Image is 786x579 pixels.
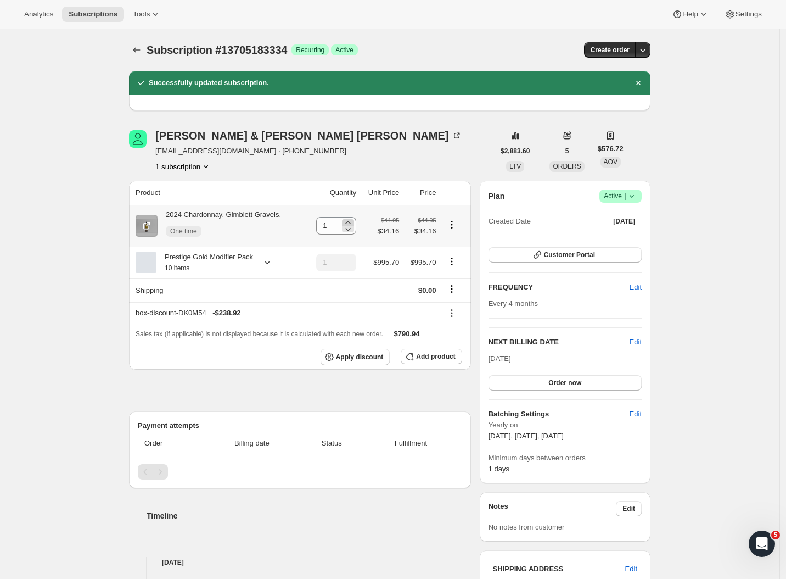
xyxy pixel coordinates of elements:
button: Settings [718,7,768,22]
button: Edit [630,337,642,348]
span: $34.16 [377,226,399,237]
span: Status [304,438,360,449]
span: Help [683,10,698,19]
span: ORDERS [553,163,581,170]
th: Price [402,181,439,205]
h2: Successfully updated subscription. [149,77,269,88]
span: $0.00 [418,286,436,294]
th: Order [138,431,204,455]
button: Shipping actions [443,283,461,295]
span: Add product [416,352,455,361]
button: Dismiss notification [631,75,646,91]
span: Settings [736,10,762,19]
h2: Timeline [147,510,471,521]
span: Edit [630,409,642,420]
span: $995.70 [373,258,399,266]
span: One time [170,227,197,236]
span: - $238.92 [212,308,240,319]
span: $2,883.60 [501,147,530,155]
span: Tools [133,10,150,19]
span: Subscriptions [69,10,117,19]
h2: Payment attempts [138,420,462,431]
span: Edit [630,282,642,293]
button: Edit [623,405,648,423]
button: Product actions [443,255,461,268]
div: box-discount-DK0M54 [136,308,436,319]
small: 10 items [165,264,189,272]
span: Linda & Dave Burnett [129,130,147,148]
span: 5 [565,147,569,155]
button: Product actions [155,161,211,172]
button: Order now [489,375,642,391]
h6: Batching Settings [489,409,630,420]
span: [DATE] [613,217,635,226]
button: Edit [616,501,642,516]
div: [PERSON_NAME] & [PERSON_NAME] [PERSON_NAME] [155,130,462,141]
span: Analytics [24,10,53,19]
span: Active [335,46,353,54]
button: 5 [559,143,576,159]
th: Quantity [306,181,360,205]
span: Customer Portal [544,250,595,259]
button: Add product [401,349,462,364]
small: $44.95 [381,217,399,224]
span: 5 [771,531,780,539]
span: Billing date [207,438,297,449]
span: Apply discount [336,353,384,361]
span: $790.94 [394,330,420,338]
button: Edit [623,279,648,296]
span: Edit [622,504,635,513]
span: Order now [548,378,581,387]
span: Create order [591,46,630,54]
span: Minimum days between orders [489,453,642,464]
span: Active [604,191,637,202]
span: [DATE], [DATE], [DATE] [489,432,564,440]
span: $576.72 [598,143,624,154]
button: Analytics [18,7,60,22]
span: No notes from customer [489,523,565,531]
span: $995.70 [411,258,436,266]
button: Customer Portal [489,247,642,263]
th: Product [129,181,306,205]
span: Yearly on [489,420,642,431]
span: [EMAIL_ADDRESS][DOMAIN_NAME] · [PHONE_NUMBER] [155,146,462,157]
button: Tools [126,7,167,22]
h2: FREQUENCY [489,282,630,293]
iframe: Intercom live chat [749,531,775,557]
span: LTV [509,163,521,170]
span: AOV [604,158,617,166]
span: Subscription #13705183334 [147,44,287,56]
h3: SHIPPING ADDRESS [493,564,625,575]
button: Apply discount [321,349,390,365]
span: 1 days [489,465,509,473]
span: | [625,192,626,201]
span: $34.16 [406,226,436,237]
span: Sales tax (if applicable) is not displayed because it is calculated with each new order. [136,330,383,338]
div: Prestige Gold Modifier Pack [156,252,253,274]
h4: [DATE] [129,557,471,568]
nav: Pagination [138,464,462,480]
th: Unit Price [360,181,402,205]
button: [DATE] [607,214,642,229]
span: [DATE] [489,354,511,363]
button: Subscriptions [129,42,144,58]
span: Every 4 months [489,299,538,308]
span: Recurring [296,46,324,54]
div: 2024 Chardonnay, Gimblett Gravels. [158,209,281,242]
h2: Plan [489,191,505,202]
h2: NEXT BILLING DATE [489,337,630,348]
th: Shipping [129,278,306,302]
span: Fulfillment [366,438,455,449]
button: Create order [584,42,636,58]
button: Help [665,7,715,22]
small: $44.95 [418,217,436,224]
h3: Notes [489,501,616,516]
span: Edit [625,564,637,575]
button: Edit [619,560,644,578]
button: Product actions [443,219,461,231]
span: Created Date [489,216,531,227]
button: $2,883.60 [494,143,536,159]
button: Subscriptions [62,7,124,22]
